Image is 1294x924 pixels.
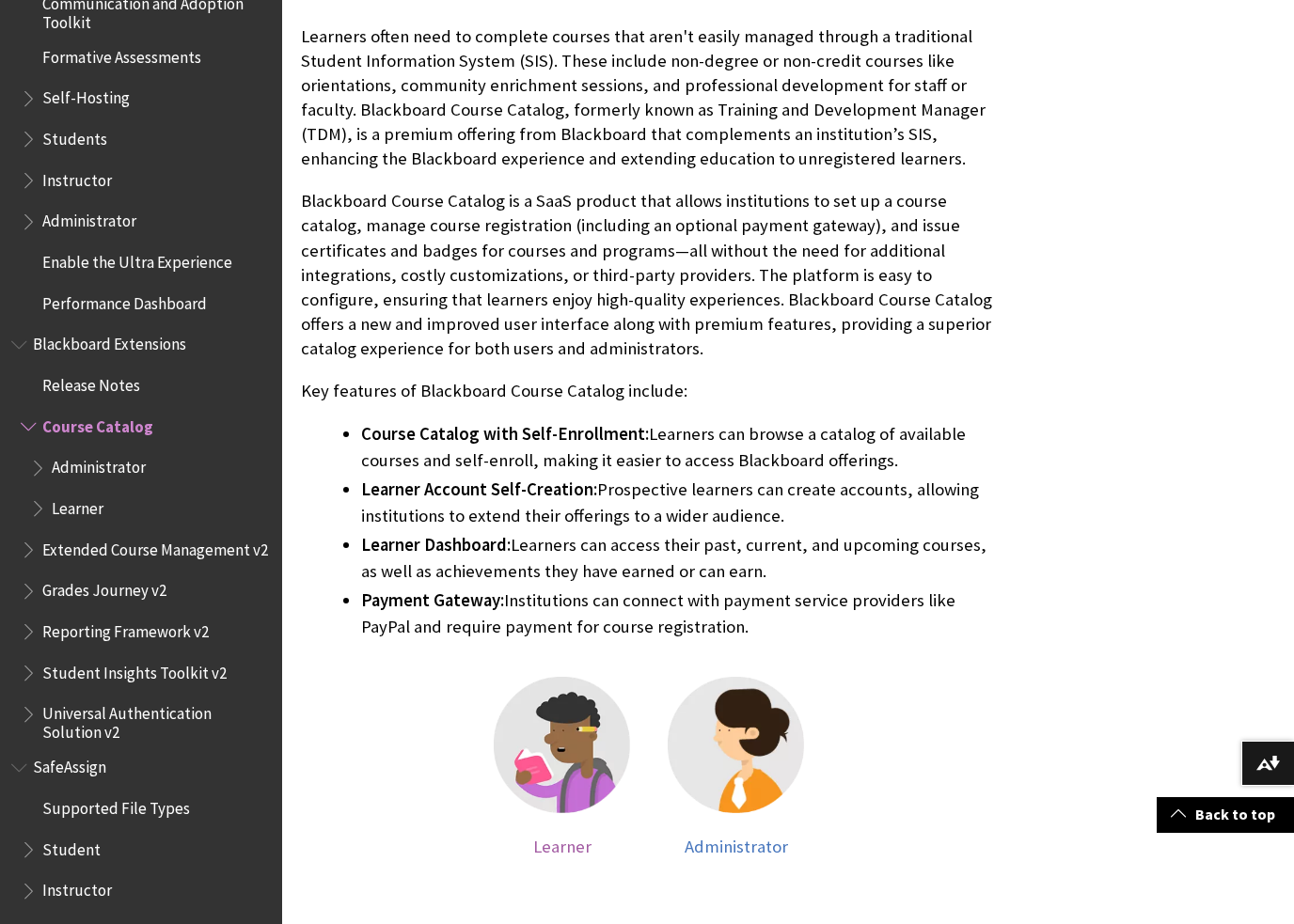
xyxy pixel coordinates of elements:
[42,411,153,436] span: Course Catalog
[361,477,997,529] li: Prospective learners can create accounts, allowing institutions to extend their offerings to a wi...
[301,379,997,403] p: Key features of Blackboard Course Catalog include:
[42,534,268,559] span: Extended Course Management v2
[668,677,804,856] a: Administrator help Administrator
[33,329,186,354] span: Blackboard Extensions
[42,875,112,901] span: Instructor
[52,493,103,518] span: Learner
[361,589,504,611] span: Payment Gateway:
[33,752,106,777] span: SafeAssign
[42,123,107,149] span: Students
[494,677,630,856] a: Learner help Learner
[361,423,649,445] span: Course Catalog with Self-Enrollment:
[42,41,201,67] span: Formative Assessments
[42,83,130,108] span: Self-Hosting
[361,478,597,500] span: Learner Account Self-Creation:
[361,587,997,640] li: Institutions can connect with payment service providers like PayPal and require payment for cours...
[685,836,788,857] span: Administrator
[1157,797,1294,832] a: Back to top
[361,421,997,474] li: Learners can browse a catalog of available courses and self-enroll, making it easier to access Bl...
[11,329,271,743] nav: Book outline for Blackboard Extensions
[42,616,209,641] span: Reporting Framework v2
[42,164,112,190] span: Instructor
[668,677,804,813] img: Administrator help
[42,834,101,859] span: Student
[301,189,997,361] p: Blackboard Course Catalog is a SaaS product that allows institutions to set up a course catalog, ...
[42,792,190,818] span: Supported File Types
[494,677,630,813] img: Learner help
[361,532,997,585] li: Learners can access their past, current, and upcoming courses, as well as achievements they have ...
[42,288,207,313] span: Performance Dashboard
[42,369,140,395] span: Release Notes
[42,246,232,272] span: Enable the Ultra Experience
[42,657,227,682] span: Student Insights Toolkit v2
[533,836,592,857] span: Learner
[301,24,997,172] p: Learners often need to complete courses that aren't easily managed through a traditional Student ...
[52,452,146,478] span: Administrator
[42,698,269,743] span: Universal Authentication Solution v2
[42,575,166,601] span: Grades Journey v2
[361,534,511,556] span: Learner Dashboard:
[42,206,136,231] span: Administrator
